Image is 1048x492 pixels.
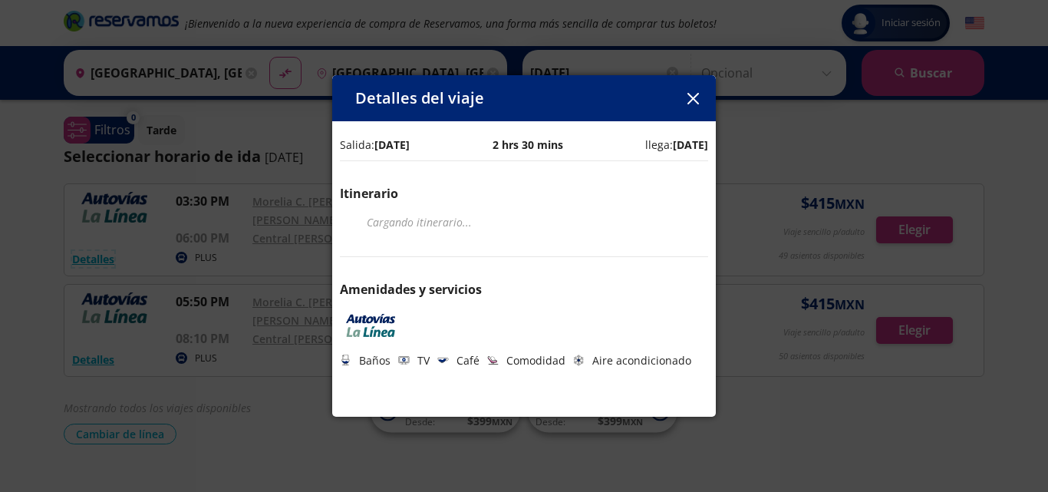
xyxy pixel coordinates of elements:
[340,184,708,203] p: Itinerario
[456,352,480,368] p: Café
[340,280,708,299] p: Amenidades y servicios
[340,314,401,337] img: AUTOVÍAS Y LA LÍNEA
[592,352,691,368] p: Aire acondicionado
[359,352,391,368] p: Baños
[374,137,410,152] b: [DATE]
[673,137,708,152] b: [DATE]
[493,137,563,153] p: 2 hrs 30 mins
[340,137,410,153] p: Salida:
[506,352,565,368] p: Comodidad
[367,215,472,229] em: Cargando itinerario ...
[417,352,430,368] p: TV
[645,137,708,153] p: llega:
[355,87,484,110] p: Detalles del viaje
